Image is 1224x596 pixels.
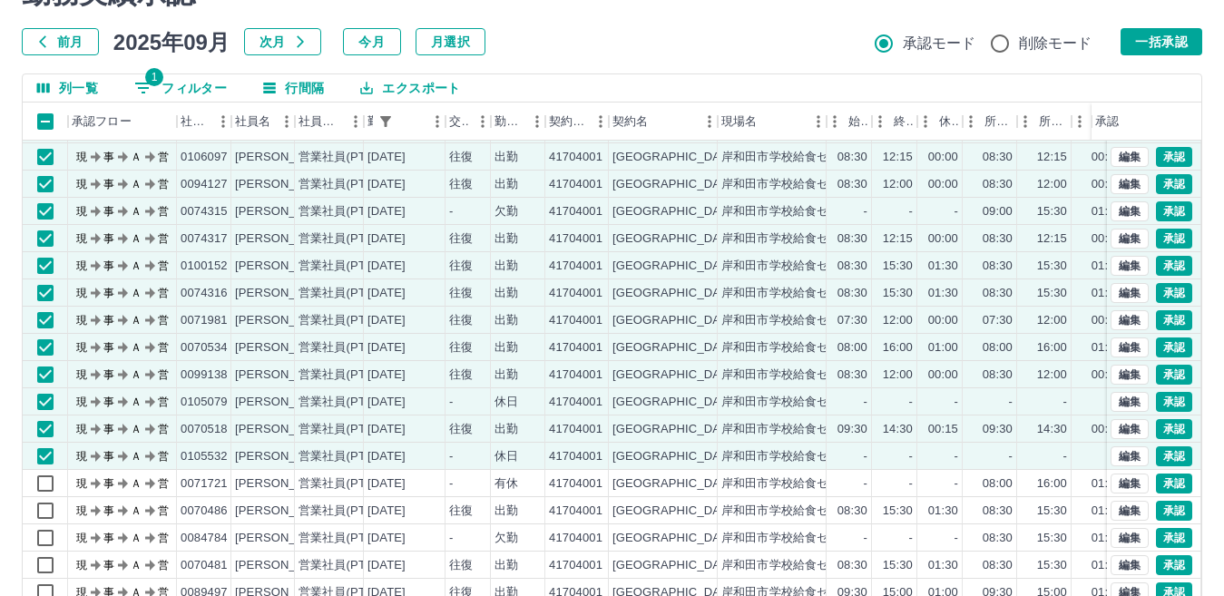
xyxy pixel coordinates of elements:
[158,151,169,163] text: 営
[983,285,1013,302] div: 08:30
[883,258,913,275] div: 15:30
[68,103,177,141] div: 承認フロー
[76,232,87,245] text: 現
[494,176,518,193] div: 出勤
[721,366,865,384] div: 岸和田市学校給食センター
[131,287,142,299] text: Ａ
[181,312,228,329] div: 0071981
[76,314,87,327] text: 現
[721,394,865,411] div: 岸和田市学校給食センター
[1092,421,1121,438] div: 00:15
[449,258,473,275] div: 往復
[1111,174,1149,194] button: 編集
[983,258,1013,275] div: 08:30
[367,421,406,438] div: [DATE]
[928,149,958,166] div: 00:00
[181,448,228,465] div: 0105532
[837,312,867,329] div: 07:30
[76,205,87,218] text: 現
[612,149,738,166] div: [GEOGRAPHIC_DATA]
[1017,103,1072,141] div: 所定終業
[367,312,406,329] div: [DATE]
[549,366,602,384] div: 41704001
[103,368,114,381] text: 事
[1037,149,1067,166] div: 12:15
[103,205,114,218] text: 事
[449,285,473,302] div: 往復
[181,103,210,141] div: 社員番号
[883,149,913,166] div: 12:15
[827,103,872,141] div: 始業
[181,230,228,248] div: 0074317
[1156,201,1192,221] button: 承認
[983,421,1013,438] div: 09:30
[158,368,169,381] text: 営
[103,423,114,435] text: 事
[1037,312,1067,329] div: 12:00
[612,230,738,248] div: [GEOGRAPHIC_DATA]
[837,421,867,438] div: 09:30
[1039,103,1068,141] div: 所定終業
[963,103,1017,141] div: 所定開始
[231,103,295,141] div: 社員名
[299,312,394,329] div: 営業社員(PT契約)
[1156,174,1192,194] button: 承認
[1156,147,1192,167] button: 承認
[299,230,394,248] div: 営業社員(PT契約)
[1092,230,1121,248] div: 00:00
[76,341,87,354] text: 現
[983,312,1013,329] div: 07:30
[103,287,114,299] text: 事
[158,232,169,245] text: 営
[235,421,334,438] div: [PERSON_NAME]
[549,421,602,438] div: 41704001
[837,339,867,357] div: 08:00
[131,341,142,354] text: Ａ
[1019,33,1092,54] span: 削除モード
[1111,501,1149,521] button: 編集
[158,423,169,435] text: 営
[346,74,475,102] button: エクスポート
[721,149,865,166] div: 岸和田市学校給食センター
[1037,230,1067,248] div: 12:15
[449,421,473,438] div: 往復
[883,339,913,357] div: 16:00
[1037,258,1067,275] div: 15:30
[1037,203,1067,220] div: 15:30
[76,178,87,191] text: 現
[549,394,602,411] div: 41704001
[343,28,401,55] button: 今月
[983,230,1013,248] div: 08:30
[131,314,142,327] text: Ａ
[120,74,241,102] button: フィルター表示
[446,103,491,141] div: 交通費
[181,285,228,302] div: 0074316
[983,203,1013,220] div: 09:00
[235,203,334,220] div: [PERSON_NAME]
[928,339,958,357] div: 01:00
[983,366,1013,384] div: 08:30
[612,203,738,220] div: [GEOGRAPHIC_DATA]
[449,339,473,357] div: 往復
[883,421,913,438] div: 14:30
[984,103,1013,141] div: 所定開始
[113,28,230,55] h5: 2025年09月
[295,103,364,141] div: 社員区分
[367,258,406,275] div: [DATE]
[235,176,334,193] div: [PERSON_NAME]
[721,339,865,357] div: 岸和田市学校給食センター
[103,259,114,272] text: 事
[721,176,865,193] div: 岸和田市学校給食センター
[612,312,738,329] div: [GEOGRAPHIC_DATA]
[244,28,321,55] button: 次月
[1095,103,1119,141] div: 承認
[837,285,867,302] div: 08:30
[76,151,87,163] text: 現
[928,176,958,193] div: 00:00
[549,230,602,248] div: 41704001
[131,205,142,218] text: Ａ
[367,366,406,384] div: [DATE]
[494,230,518,248] div: 出勤
[103,314,114,327] text: 事
[299,339,394,357] div: 営業社員(PT契約)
